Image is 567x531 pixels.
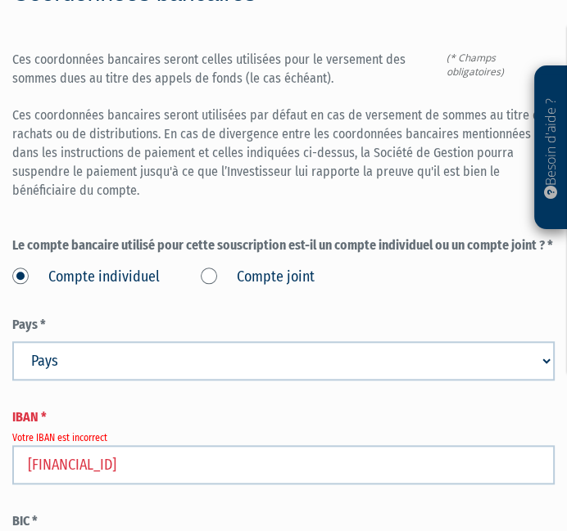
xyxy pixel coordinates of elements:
[12,51,555,200] p: Ces coordonnées bancaires seront celles utilisées pour le versement des sommes dues au titre des ...
[447,51,555,79] span: (* Champs obligatoires)
[12,316,555,335] label: Pays *
[12,267,160,288] label: Compte individuel
[12,432,538,443] em: Votre IBAN est incorrect
[12,512,555,531] label: BIC *
[201,267,315,288] label: Compte joint
[542,74,560,222] p: Besoin d'aide ?
[12,408,555,439] label: IBAN *
[12,236,555,255] label: Le compte bancaire utilisé pour cette souscription est-il un compte individuel ou un compte joint...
